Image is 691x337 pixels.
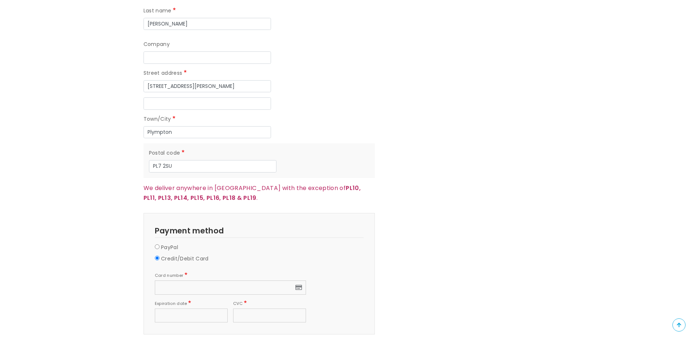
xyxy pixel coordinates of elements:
label: CVC [233,300,248,307]
label: Town/City [144,115,177,124]
label: Street address [144,69,188,78]
label: Last name [144,7,177,15]
label: Expiration date [155,300,192,307]
iframe: Secure CVC input frame [237,313,302,319]
label: PayPal [161,243,178,252]
label: Credit/Debit Card [161,255,209,263]
iframe: Secure expiration date input frame [159,313,224,319]
iframe: Secure card number input frame [159,284,302,291]
label: Postal code [149,149,186,158]
strong: PL10, PL11, PL13, PL14, PL15, PL16, PL18 & PL19 [144,184,361,202]
p: We deliver anywhere in [GEOGRAPHIC_DATA] with the exception of . [144,183,375,203]
label: Card number [155,272,189,279]
label: Company [144,40,170,49]
span: Payment method [155,225,224,236]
